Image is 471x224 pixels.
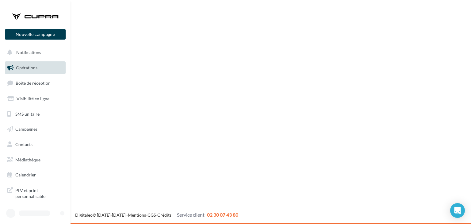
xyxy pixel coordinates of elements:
[4,204,67,222] a: Campagnes DataOnDemand
[207,212,238,218] span: 02 30 07 43 80
[75,212,93,218] a: Digitaleo
[157,212,171,218] a: Crédits
[17,96,49,101] span: Visibilité en ligne
[15,111,40,116] span: SMS unitaire
[15,207,63,220] span: Campagnes DataOnDemand
[4,184,67,202] a: PLV et print personnalisable
[15,142,33,147] span: Contacts
[4,108,67,121] a: SMS unitaire
[16,50,41,55] span: Notifications
[15,186,63,199] span: PLV et print personnalisable
[177,212,205,218] span: Service client
[4,61,67,74] a: Opérations
[4,168,67,181] a: Calendrier
[4,76,67,90] a: Boîte de réception
[75,212,238,218] span: © [DATE]-[DATE] - - -
[4,153,67,166] a: Médiathèque
[15,157,40,162] span: Médiathèque
[128,212,146,218] a: Mentions
[16,80,51,86] span: Boîte de réception
[5,29,66,40] button: Nouvelle campagne
[4,92,67,105] a: Visibilité en ligne
[15,126,37,132] span: Campagnes
[450,203,465,218] div: Open Intercom Messenger
[4,46,64,59] button: Notifications
[16,65,37,70] span: Opérations
[4,138,67,151] a: Contacts
[147,212,156,218] a: CGS
[15,172,36,177] span: Calendrier
[4,123,67,136] a: Campagnes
